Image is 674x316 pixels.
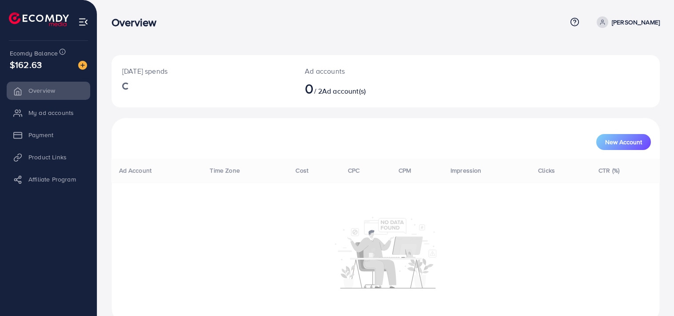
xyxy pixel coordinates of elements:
[593,16,660,28] a: [PERSON_NAME]
[612,17,660,28] p: [PERSON_NAME]
[78,61,87,70] img: image
[305,78,314,99] span: 0
[9,12,69,26] img: logo
[10,58,42,71] span: $162.63
[305,66,421,76] p: Ad accounts
[10,49,58,58] span: Ecomdy Balance
[122,66,283,76] p: [DATE] spends
[78,17,88,27] img: menu
[112,16,164,29] h3: Overview
[605,139,642,145] span: New Account
[322,86,366,96] span: Ad account(s)
[596,134,651,150] button: New Account
[305,80,421,97] h2: / 2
